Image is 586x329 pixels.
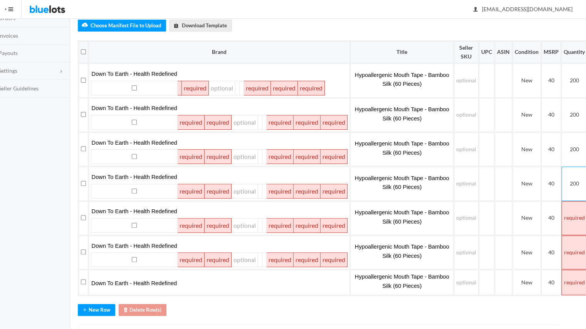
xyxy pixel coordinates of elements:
th: MSRP [541,41,561,63]
td: New [512,201,541,235]
td: New [512,98,541,132]
td: 40 [541,270,561,295]
td: Hypoallergenic Mouth Tape - Bamboo Silk (60 Pieces) [353,174,451,194]
td: Hypoallergenic Mouth Tape - Bamboo Silk (60 Pieces) [353,139,451,159]
td: 40 [541,235,561,269]
td: Hypoallergenic Mouth Tape - Bamboo Silk (60 Pieces) [353,208,451,228]
button: trashDelete Row(s) [119,304,166,316]
td: New [512,63,541,97]
td: Down To Earth - Health Redefined [91,238,178,253]
td: Down To Earth - Health Redefined [91,204,178,219]
td: Down To Earth - Health Redefined [91,100,178,115]
td: 40 [541,132,561,166]
td: New [512,132,541,166]
td: New [512,235,541,269]
td: 40 [541,167,561,200]
a: downloadDownload Template [169,20,232,32]
td: Hypoallergenic Mouth Tape - Bamboo Silk (60 Pieces) [353,272,451,292]
th: Brand [89,41,350,63]
td: New [512,270,541,295]
td: Down To Earth - Health Redefined [91,275,177,290]
td: Down To Earth - Health Redefined [91,135,178,150]
th: ASIN [495,41,512,63]
td: 40 [541,98,561,132]
td: 40 [541,63,561,97]
td: New [512,167,541,200]
td: Hypoallergenic Mouth Tape - Bamboo Silk (60 Pieces) [353,70,451,91]
td: Hypoallergenic Mouth Tape - Bamboo Silk (60 Pieces) [353,242,451,262]
td: Down To Earth - Health Redefined [91,66,178,81]
th: UPC [479,41,494,63]
ion-icon: trash [122,307,129,314]
td: Hypoallergenic Mouth Tape - Bamboo Silk (60 Pieces) [353,105,451,125]
span: [EMAIL_ADDRESS][DOMAIN_NAME] [474,6,573,12]
ion-icon: cloud upload [81,22,89,30]
label: Choose Manifest File to Upload [78,20,166,32]
ion-icon: add [81,307,89,314]
th: Seller SKU [454,41,479,63]
th: Condition [512,41,541,63]
button: addNew Row [78,304,115,316]
td: Down To Earth - Health Redefined [91,169,178,184]
th: Title [350,41,453,63]
ion-icon: download [172,22,180,30]
ion-icon: person [472,6,479,13]
td: 40 [541,201,561,235]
